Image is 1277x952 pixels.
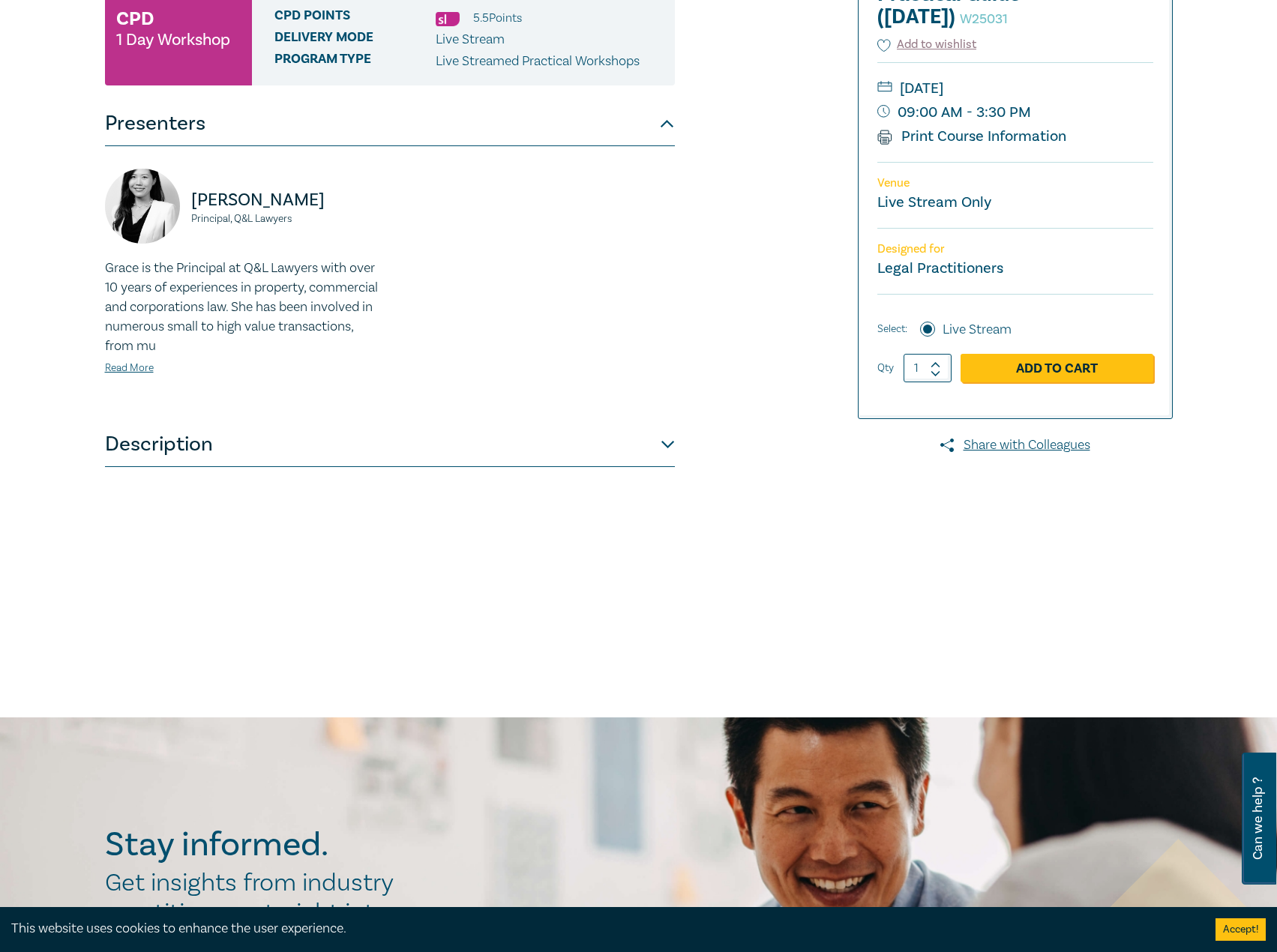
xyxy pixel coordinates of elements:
button: Description [105,422,675,467]
li: 5.5 Point s [473,8,522,28]
small: 1 Day Workshop [116,32,230,47]
span: Program type [274,52,436,71]
p: Grace is the Principal at Q&L Lawyers with over 10 years of experiences in property, commercial a... [105,259,381,356]
small: 09:00 AM - 3:30 PM [877,100,1153,124]
a: Print Course Information [877,127,1067,146]
img: Substantive Law [436,12,460,26]
span: Live Stream [436,31,505,48]
p: [PERSON_NAME] [191,188,381,212]
label: Qty [877,360,894,376]
button: Presenters [105,101,675,146]
img: https://s3.ap-southeast-2.amazonaws.com/leo-cussen-store-production-content/Contacts/Grace%20Xiao... [105,169,180,244]
small: [DATE] [877,76,1153,100]
span: Delivery Mode [274,30,436,49]
p: Designed for [877,242,1153,256]
input: 1 [904,354,952,382]
span: Can we help ? [1251,762,1265,876]
a: Live Stream Only [877,193,991,212]
p: Live Streamed Practical Workshops [436,52,640,71]
small: Legal Practitioners [877,259,1003,278]
label: Live Stream [943,320,1012,340]
span: Select: [877,321,907,337]
small: Principal, Q&L Lawyers [191,214,381,224]
h3: CPD [116,5,154,32]
button: Add to wishlist [877,36,977,53]
p: Venue [877,176,1153,190]
small: W25031 [960,10,1008,28]
a: Read More [105,361,154,375]
span: CPD Points [274,8,436,28]
a: Share with Colleagues [858,436,1173,455]
button: Accept cookies [1216,918,1266,941]
h2: Stay informed. [105,825,459,864]
div: This website uses cookies to enhance the user experience. [11,919,1193,939]
a: Add to Cart [961,354,1153,382]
